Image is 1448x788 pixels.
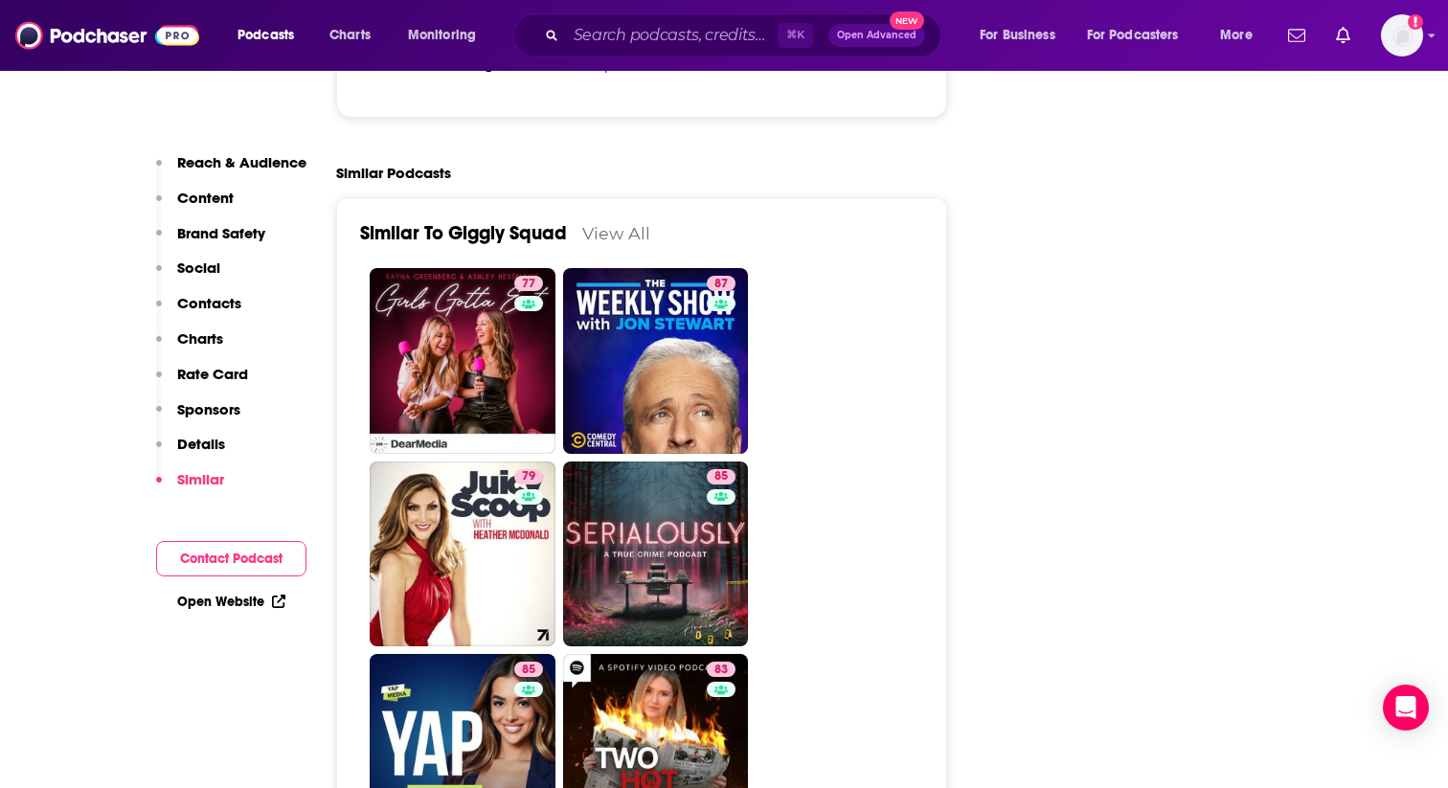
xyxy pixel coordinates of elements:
[156,541,306,576] button: Contact Podcast
[156,153,306,189] button: Reach & Audience
[714,467,728,486] span: 85
[408,22,476,49] span: Monitoring
[15,17,199,54] img: Podchaser - Follow, Share and Rate Podcasts
[336,164,451,182] h2: Similar Podcasts
[177,189,234,207] p: Content
[532,13,960,57] div: Search podcasts, credits, & more...
[514,469,543,484] a: 79
[837,31,916,40] span: Open Advanced
[714,275,728,294] span: 87
[707,276,735,291] a: 87
[828,24,925,47] button: Open AdvancedNew
[156,435,225,470] button: Details
[1383,685,1429,731] div: Open Intercom Messenger
[522,661,535,680] span: 85
[156,294,241,329] button: Contacts
[514,276,543,291] a: 77
[707,662,735,677] a: 83
[370,268,555,454] a: 77
[563,268,749,454] a: 87
[177,400,240,418] p: Sponsors
[156,470,224,506] button: Similar
[177,594,285,610] a: Open Website
[966,20,1079,51] button: open menu
[329,22,371,49] span: Charts
[360,221,567,245] a: Similar To Giggly Squad
[177,153,306,171] p: Reach & Audience
[707,469,735,484] a: 85
[177,294,241,312] p: Contacts
[890,11,924,30] span: New
[395,20,501,51] button: open menu
[370,462,555,647] a: 79
[156,224,265,259] button: Brand Safety
[1381,14,1423,56] button: Show profile menu
[156,365,248,400] button: Rate Card
[177,329,223,348] p: Charts
[156,189,234,224] button: Content
[317,20,382,51] a: Charts
[778,23,813,48] span: ⌘ K
[156,329,223,365] button: Charts
[238,22,294,49] span: Podcasts
[177,224,265,242] p: Brand Safety
[1280,19,1313,52] a: Show notifications dropdown
[522,275,535,294] span: 77
[1075,20,1207,51] button: open menu
[177,365,248,383] p: Rate Card
[177,259,220,277] p: Social
[440,38,903,73] a: FT News Briefing
[177,470,224,488] p: Similar
[563,462,749,647] a: 85
[566,20,778,51] input: Search podcasts, credits, & more...
[156,400,240,436] button: Sponsors
[1328,19,1358,52] a: Show notifications dropdown
[980,22,1055,49] span: For Business
[522,467,535,486] span: 79
[224,20,319,51] button: open menu
[177,435,225,453] p: Details
[514,662,543,677] a: 85
[714,661,728,680] span: 83
[1220,22,1253,49] span: More
[1207,20,1277,51] button: open menu
[1381,14,1423,56] img: User Profile
[582,223,650,243] a: View All
[156,259,220,294] button: Social
[1087,22,1179,49] span: For Podcasters
[1408,14,1423,30] svg: Add a profile image
[1381,14,1423,56] span: Logged in as KevinZ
